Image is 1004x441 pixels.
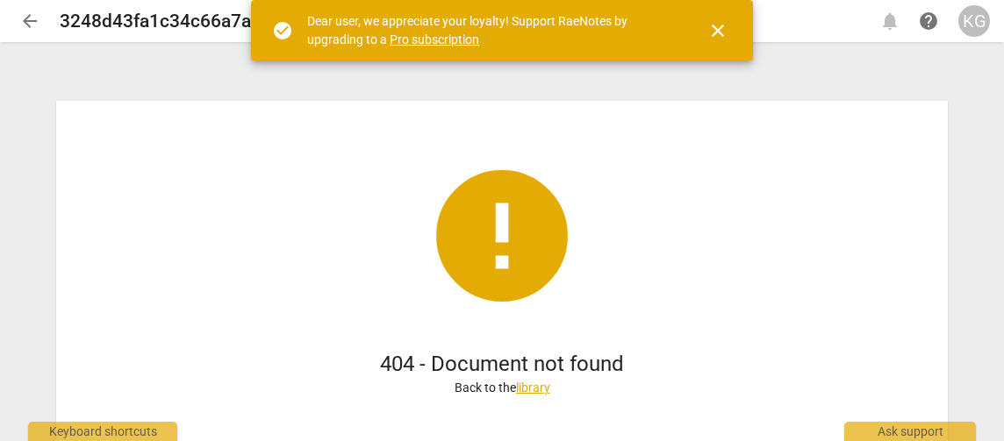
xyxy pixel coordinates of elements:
a: Pro subscription [390,32,479,46]
h2: 3248d43fa1c34c66a7aab34d0ce95b32 [60,11,385,32]
button: KG [958,5,990,37]
a: library [516,381,550,395]
p: Back to the [455,379,550,397]
span: error [423,157,581,315]
span: help [918,11,939,32]
span: close [707,20,728,41]
div: Ask support [844,422,976,441]
a: Help [913,5,944,37]
div: Dear user, we appreciate your loyalty! Support RaeNotes by upgrading to a [307,12,676,48]
span: arrow_back [19,11,40,32]
div: Keyboard shortcuts [28,422,177,441]
span: check_circle [272,20,293,41]
button: Close [697,10,739,52]
h1: 404 - Document not found [380,350,624,379]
